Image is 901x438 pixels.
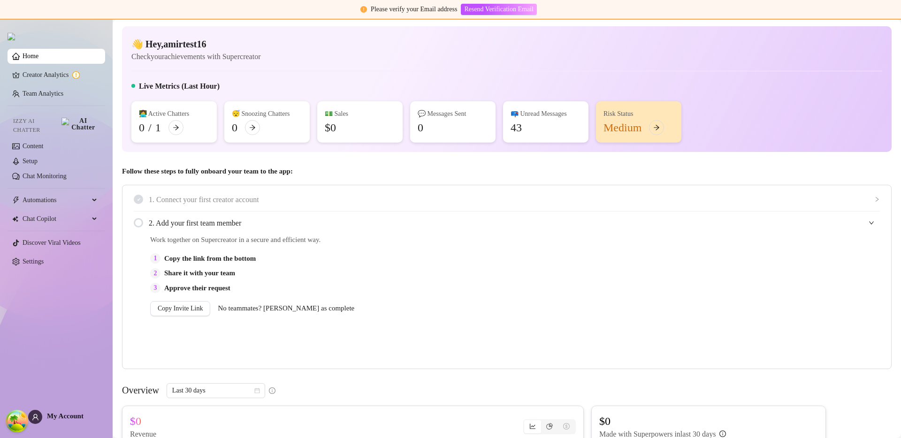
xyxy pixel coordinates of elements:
[150,253,160,264] div: 1
[464,6,533,13] span: Resend Verification Email
[869,220,874,226] span: expanded
[523,419,576,434] div: segmented control
[360,6,367,13] span: exclamation-circle
[32,414,39,421] span: user
[218,303,354,314] span: No teammates? [PERSON_NAME] as complete
[23,90,63,97] a: Team Analytics
[150,234,669,246] span: Work together on Supercreator in a secure and efficient way.
[529,423,536,430] span: line-chart
[23,193,89,208] span: Automations
[164,255,256,262] strong: Copy the link from the bottom
[139,109,209,119] div: 👩‍💻 Active Chatters
[546,423,553,430] span: pie-chart
[13,117,58,135] span: Izzy AI Chatter
[130,414,141,429] article: $0
[599,414,726,429] article: $0
[8,33,15,40] img: logo.svg
[122,167,293,175] strong: Follow these steps to fully onboard your team to the app:
[12,196,20,204] span: thunderbolt
[254,388,260,393] span: calendar
[874,196,880,202] span: collapsed
[719,430,726,437] span: info-circle
[139,120,145,135] div: 0
[563,423,570,430] span: dollar-circle
[164,284,230,292] strong: Approve their request
[23,239,81,246] a: Discover Viral Videos
[23,211,89,227] span: Chat Copilot
[23,53,38,60] a: Home
[418,120,423,135] div: 0
[692,234,880,355] iframe: Adding Team Members
[23,143,43,150] a: Content
[23,258,44,265] a: Settings
[511,120,522,135] div: 43
[269,387,275,394] span: info-circle
[511,109,581,119] div: 📪 Unread Messages
[150,268,160,279] div: 2
[418,109,488,119] div: 💬 Messages Sent
[134,211,880,234] div: 2. Add your first team member
[164,269,235,277] strong: Share it with your team
[150,283,160,293] div: 3
[232,120,237,135] div: 0
[325,109,395,119] div: 💵 Sales
[61,118,98,131] img: AI Chatter
[23,158,38,165] a: Setup
[173,124,179,131] span: arrow-right
[134,188,880,211] div: 1. Connect your first creator account
[603,109,674,119] div: Risk Status
[149,194,880,205] span: 1. Connect your first creator account
[150,301,210,316] button: Copy Invite Link
[249,124,256,131] span: arrow-right
[155,120,161,135] div: 1
[461,4,536,15] button: Resend Verification Email
[158,305,203,312] span: Copy Invite Link
[131,51,260,62] article: Check your achievements with Supercreator
[47,412,84,420] span: My Account
[232,109,302,119] div: 😴 Snoozing Chatters
[371,4,457,15] div: Please verify your Email address
[149,217,880,229] span: 2. Add your first team member
[122,383,159,397] article: Overview
[23,173,67,180] a: Chat Monitoring
[139,81,220,92] h5: Live Metrics (Last Hour)
[131,38,260,51] h4: 👋 Hey, amirtest16
[172,384,260,398] span: Last 30 days
[653,124,660,131] span: arrow-right
[8,412,26,430] button: Open Tanstack query devtools
[325,120,336,135] div: $0
[23,68,98,83] a: Creator Analytics exclamation-circle
[12,216,18,222] img: Chat Copilot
